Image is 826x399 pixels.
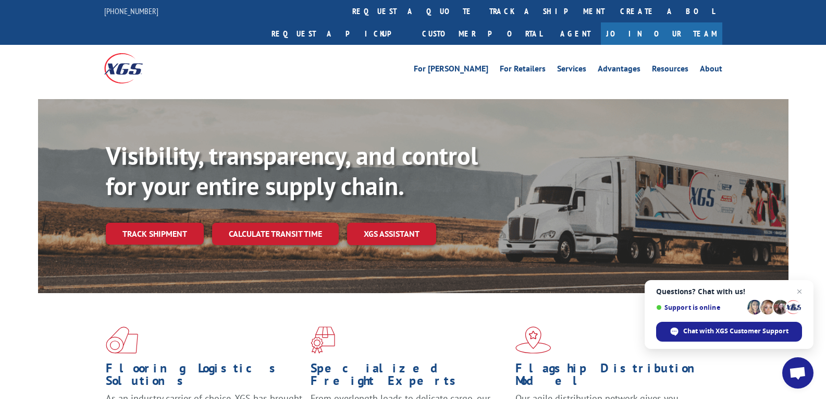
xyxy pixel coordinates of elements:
div: Chat with XGS Customer Support [656,322,802,342]
a: Request a pickup [264,22,414,45]
a: For Retailers [500,65,546,76]
span: Support is online [656,304,744,311]
h1: Flagship Distribution Model [515,362,712,392]
h1: Flooring Logistics Solutions [106,362,303,392]
h1: Specialized Freight Experts [311,362,508,392]
a: XGS ASSISTANT [347,223,436,245]
a: Join Our Team [601,22,722,45]
span: Chat with XGS Customer Support [683,327,788,336]
a: Customer Portal [414,22,550,45]
img: xgs-icon-flagship-distribution-model-red [515,327,551,354]
a: About [700,65,722,76]
a: Agent [550,22,601,45]
b: Visibility, transparency, and control for your entire supply chain. [106,139,478,202]
span: Close chat [793,285,806,298]
a: [PHONE_NUMBER] [104,6,158,16]
a: Track shipment [106,223,204,245]
a: Services [557,65,586,76]
a: Advantages [598,65,640,76]
span: Questions? Chat with us! [656,287,802,296]
div: Open chat [782,357,813,389]
a: Calculate transit time [212,223,339,245]
a: Resources [652,65,688,76]
img: xgs-icon-total-supply-chain-intelligence-red [106,327,138,354]
a: For [PERSON_NAME] [414,65,488,76]
img: xgs-icon-focused-on-flooring-red [311,327,335,354]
